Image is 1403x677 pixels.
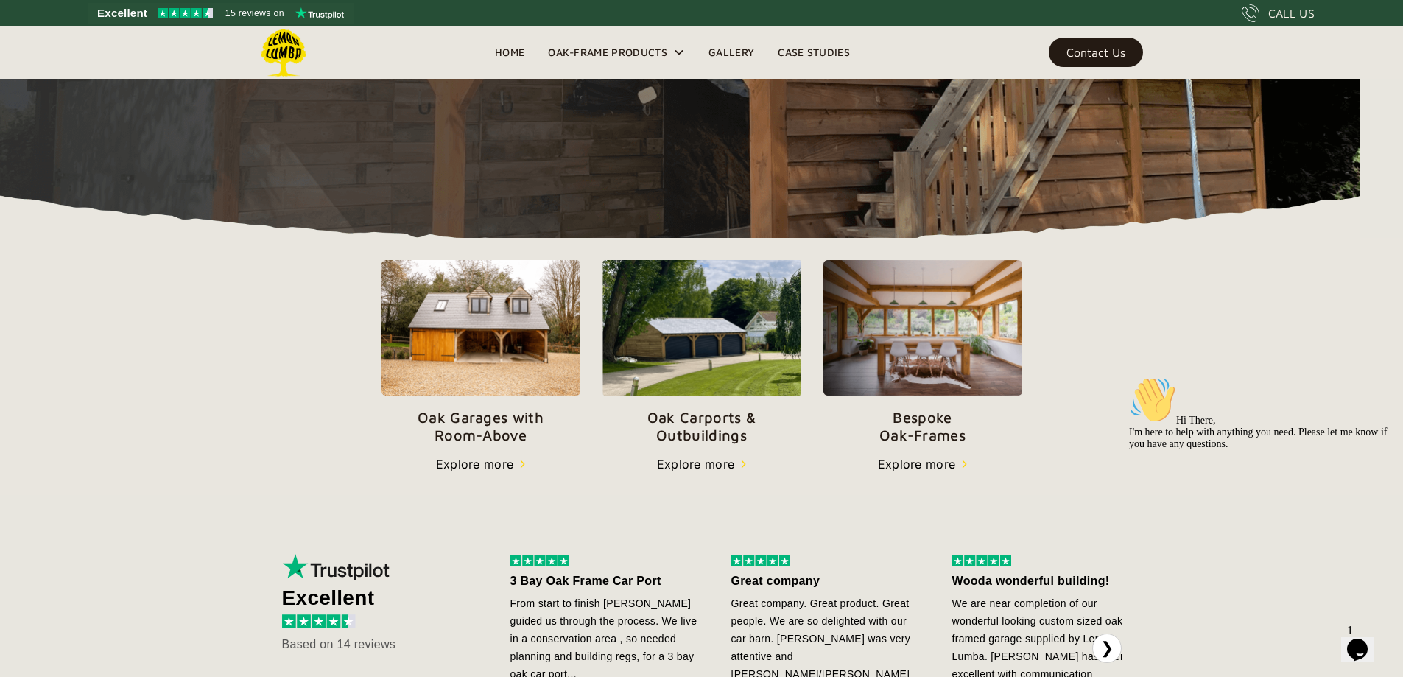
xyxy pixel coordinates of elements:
[436,455,526,473] a: Explore more
[282,554,393,580] img: Trustpilot
[282,636,466,653] div: Based on 14 reviews
[731,572,923,590] div: Great company
[1341,618,1388,662] iframe: chat widget
[878,455,956,473] div: Explore more
[536,26,697,79] div: Oak-Frame Products
[282,614,356,628] img: 4.5 stars
[483,41,536,63] a: Home
[878,455,968,473] a: Explore more
[548,43,667,61] div: Oak-Frame Products
[731,555,790,566] img: 5 stars
[225,4,284,22] span: 15 reviews on
[6,44,264,79] span: Hi There, I'm here to help with anything you need. Please let me know if you have any questions.
[1092,634,1122,663] button: ❯
[88,3,354,24] a: See Lemon Lumba reviews on Trustpilot
[510,555,569,566] img: 5 stars
[823,409,1022,444] p: Bespoke Oak-Frames
[1123,371,1388,611] iframe: chat widget
[381,409,580,444] p: Oak Garages with Room-Above
[1066,47,1125,57] div: Contact Us
[1049,38,1143,67] a: Contact Us
[952,555,1011,566] img: 5 stars
[381,260,580,445] a: Oak Garages withRoom-Above
[657,455,747,473] a: Explore more
[6,6,53,53] img: :wave:
[97,4,147,22] span: Excellent
[952,572,1144,590] div: Wooda wonderful building!
[282,589,466,607] div: Excellent
[602,409,801,444] p: Oak Carports & Outbuildings
[766,41,862,63] a: Case Studies
[6,6,271,80] div: 👋Hi There,I'm here to help with anything you need. Please let me know if you have any questions.
[697,41,766,63] a: Gallery
[657,455,735,473] div: Explore more
[1268,4,1315,22] div: CALL US
[295,7,344,19] img: Trustpilot logo
[1242,4,1315,22] a: CALL US
[602,260,801,444] a: Oak Carports &Outbuildings
[158,8,213,18] img: Trustpilot 4.5 stars
[436,455,514,473] div: Explore more
[823,260,1022,445] a: BespokeOak-Frames
[510,572,702,590] div: 3 Bay Oak Frame Car Port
